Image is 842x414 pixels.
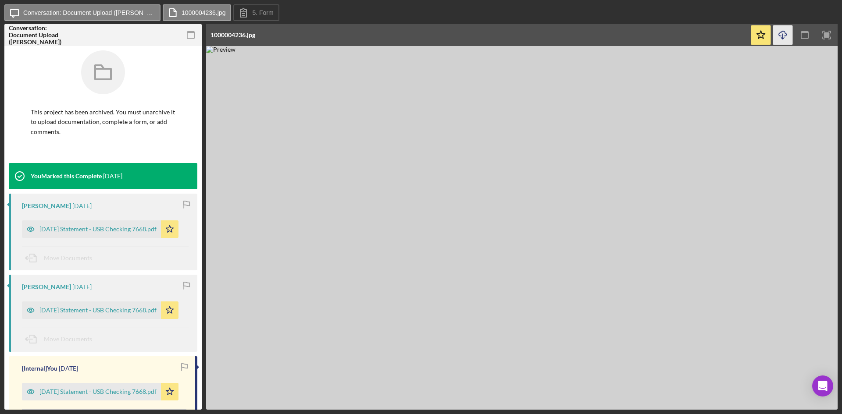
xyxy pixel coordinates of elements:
button: [DATE] Statement - USB Checking 7668.pdf [22,220,178,238]
button: [DATE] Statement - USB Checking 7668.pdf [22,301,178,319]
span: Move Documents [44,254,92,262]
div: [Internal] You [22,365,57,372]
div: [DATE] Statement - USB Checking 7668.pdf [39,388,157,395]
time: 2025-05-08 22:40 [59,365,78,372]
span: Move Documents [44,335,92,343]
button: [DATE] Statement - USB Checking 7668.pdf [22,383,178,400]
img: Preview [206,46,838,410]
time: 2025-06-11 23:42 [72,283,92,290]
time: 2025-06-11 23:42 [72,202,92,209]
p: This project has been archived. You must unarchive it to upload documentation, complete a form, o... [31,107,175,137]
label: 5. Form [252,9,273,16]
div: [DATE] Statement - USB Checking 7668.pdf [39,226,157,233]
time: 2025-06-12 18:36 [103,173,122,180]
div: Open Intercom Messenger [812,375,833,396]
button: Move Documents [22,247,101,269]
div: 1000004236.jpg [210,32,255,39]
div: [DATE] Statement - USB Checking 7668.pdf [39,307,157,314]
div: [PERSON_NAME] [22,283,71,290]
label: Conversation: Document Upload ([PERSON_NAME]) [23,9,155,16]
button: 5. Form [233,4,279,21]
button: 1000004236.jpg [163,4,231,21]
label: 1000004236.jpg [182,9,225,16]
div: Conversation: Document Upload ([PERSON_NAME]) [9,25,70,46]
button: Conversation: Document Upload ([PERSON_NAME]) [4,4,161,21]
button: Move Documents [22,328,101,350]
div: [PERSON_NAME] [22,202,71,209]
div: You Marked this Complete [31,173,102,180]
